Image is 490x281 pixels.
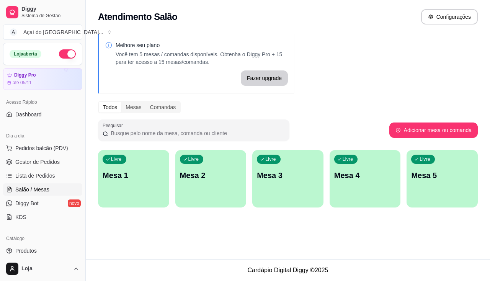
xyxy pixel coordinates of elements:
[421,9,478,25] button: Configurações
[98,150,169,207] button: LivreMesa 1
[121,102,145,113] div: Mesas
[3,3,82,21] a: DiggySistema de Gestão
[3,25,82,40] button: Select a team
[15,247,37,255] span: Produtos
[411,170,473,181] p: Mesa 5
[15,158,60,166] span: Gestor de Pedidos
[3,260,82,278] button: Loja
[257,170,319,181] p: Mesa 3
[15,213,26,221] span: KDS
[241,70,288,86] button: Fazer upgrade
[10,28,17,36] span: A
[103,170,165,181] p: Mesa 1
[3,68,82,90] a: Diggy Proaté 05/11
[420,156,430,162] p: Livre
[21,6,79,13] span: Diggy
[146,102,180,113] div: Comandas
[98,11,177,23] h2: Atendimento Salão
[3,170,82,182] a: Lista de Pedidos
[265,156,276,162] p: Livre
[21,13,79,19] span: Sistema de Gestão
[3,108,82,121] a: Dashboard
[21,265,70,272] span: Loja
[175,150,247,207] button: LivreMesa 2
[111,156,122,162] p: Livre
[334,170,396,181] p: Mesa 4
[59,49,76,59] button: Alterar Status
[15,186,49,193] span: Salão / Mesas
[330,150,401,207] button: LivreMesa 4
[389,123,478,138] button: Adicionar mesa ou comanda
[15,172,55,180] span: Lista de Pedidos
[3,211,82,223] a: KDS
[180,170,242,181] p: Mesa 2
[86,259,490,281] footer: Cardápio Digital Diggy © 2025
[23,28,103,36] div: Açaí do [GEOGRAPHIC_DATA] ...
[3,183,82,196] a: Salão / Mesas
[3,96,82,108] div: Acesso Rápido
[15,144,68,152] span: Pedidos balcão (PDV)
[3,197,82,209] a: Diggy Botnovo
[3,142,82,154] button: Pedidos balcão (PDV)
[188,156,199,162] p: Livre
[103,122,126,129] label: Pesquisar
[15,111,42,118] span: Dashboard
[3,130,82,142] div: Dia a dia
[14,72,36,78] article: Diggy Pro
[10,50,41,58] div: Loja aberta
[13,80,32,86] article: até 05/11
[252,150,323,207] button: LivreMesa 3
[108,129,285,137] input: Pesquisar
[407,150,478,207] button: LivreMesa 5
[116,51,288,66] p: Você tem 5 mesas / comandas disponíveis. Obtenha o Diggy Pro + 15 para ter acesso a 15 mesas/coma...
[3,245,82,257] a: Produtos
[343,156,353,162] p: Livre
[99,102,121,113] div: Todos
[3,232,82,245] div: Catálogo
[15,199,39,207] span: Diggy Bot
[116,41,288,49] p: Melhore seu plano
[3,156,82,168] a: Gestor de Pedidos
